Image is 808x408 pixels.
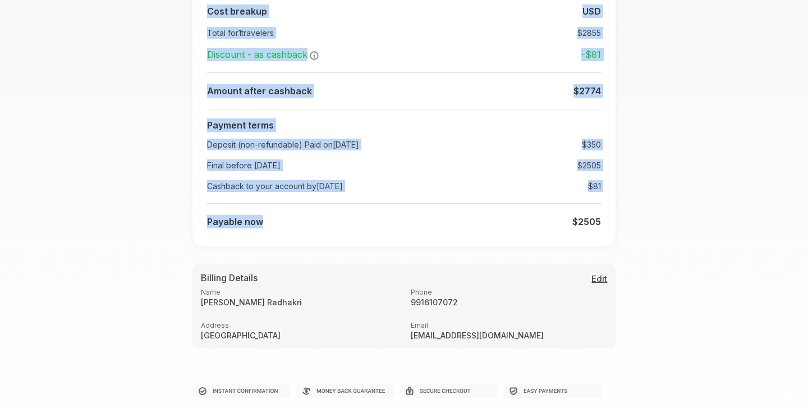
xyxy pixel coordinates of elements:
[523,157,601,173] td: $2505
[591,273,607,286] button: Edit
[201,273,608,283] h5: Billing Details
[581,49,601,60] strong: -$ 81
[207,155,392,176] td: Final before [DATE]
[582,6,601,17] b: USD
[207,216,263,227] b: Payable now
[392,22,398,43] td: :
[411,321,607,329] label: Email
[572,216,601,227] b: $2505
[392,155,398,176] td: :
[392,210,398,233] td: :
[411,331,553,340] strong: [EMAIL_ADDRESS][DOMAIN_NAME]
[207,120,274,131] b: Payment terms
[201,331,397,340] strong: [GEOGRAPHIC_DATA]
[207,22,392,43] td: Total for 1 travelers
[207,6,267,17] b: Cost breakup
[523,136,601,153] td: $ 350
[411,297,607,307] strong: 9916107072
[207,134,392,155] td: Deposit (non-refundable) Paid on [DATE]
[411,288,607,296] label: Phone
[207,49,309,60] span: Discount - as cashback
[573,85,601,97] b: $ 2774
[523,178,601,194] td: $ 81
[201,297,397,307] strong: [PERSON_NAME] Radhakri
[207,85,312,97] b: Amount after cashback
[201,321,397,329] label: Address
[201,288,397,296] label: Name
[392,134,398,155] td: :
[392,176,398,196] td: :
[207,176,392,196] td: Cashback to your account by [DATE]
[523,25,601,41] td: $ 2855
[392,43,398,66] td: :
[392,80,398,102] td: :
